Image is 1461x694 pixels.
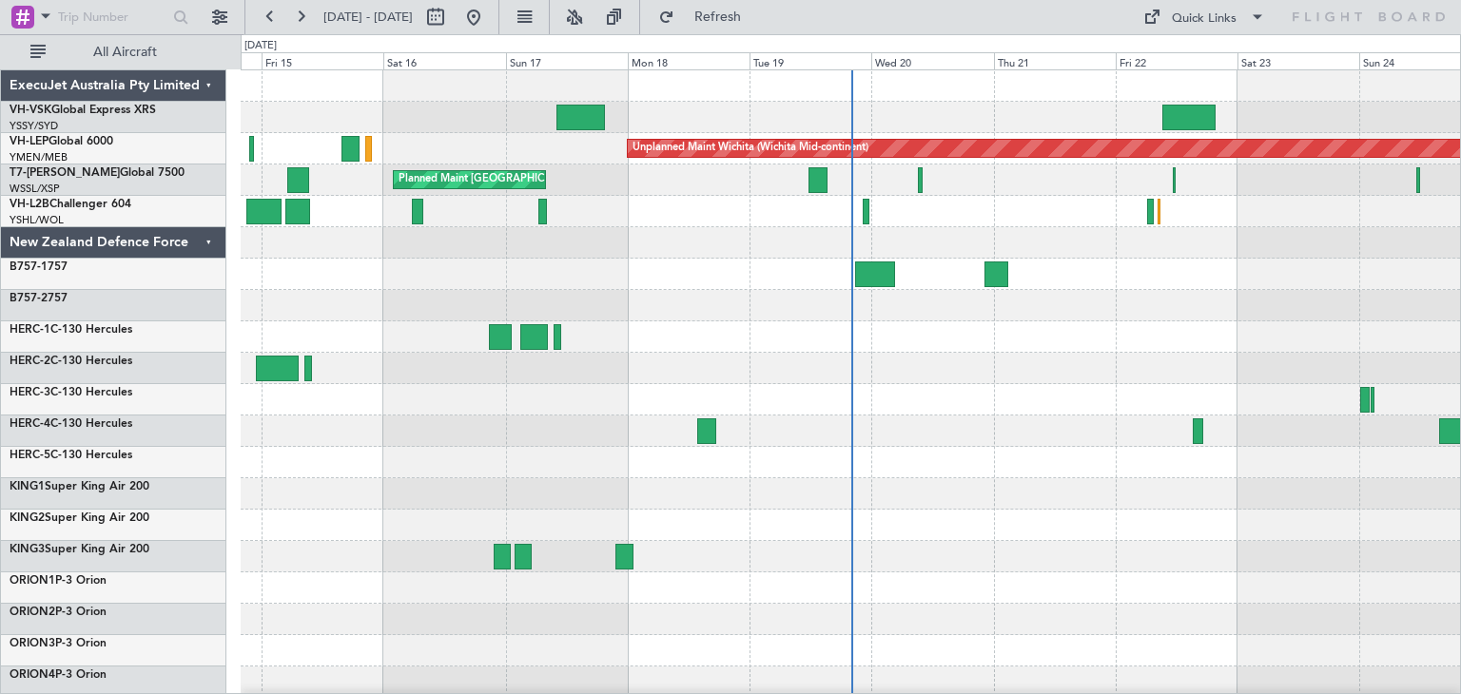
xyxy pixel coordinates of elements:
[383,52,505,69] div: Sat 16
[10,544,149,555] a: KING3Super King Air 200
[10,324,132,336] a: HERC-1C-130 Hercules
[10,607,107,618] a: ORION2P-3 Orion
[506,52,628,69] div: Sun 17
[10,669,55,681] span: ORION4
[10,167,120,179] span: T7-[PERSON_NAME]
[10,105,156,116] a: VH-VSKGlobal Express XRS
[10,105,51,116] span: VH-VSK
[10,199,131,210] a: VH-L2BChallenger 604
[994,52,1116,69] div: Thu 21
[678,10,758,24] span: Refresh
[10,418,50,430] span: HERC-4
[650,2,764,32] button: Refresh
[10,293,48,304] span: B757-2
[1134,2,1275,32] button: Quick Links
[10,119,58,133] a: YSSY/SYD
[58,3,167,31] input: Trip Number
[10,575,55,587] span: ORION1
[633,134,868,163] div: Unplanned Maint Wichita (Wichita Mid-continent)
[244,38,277,54] div: [DATE]
[10,356,132,367] a: HERC-2C-130 Hercules
[10,387,132,398] a: HERC-3C-130 Hercules
[10,167,185,179] a: T7-[PERSON_NAME]Global 7500
[323,9,413,26] span: [DATE] - [DATE]
[10,669,107,681] a: ORION4P-3 Orion
[10,150,68,164] a: YMEN/MEB
[10,544,45,555] span: KING3
[10,324,50,336] span: HERC-1
[10,213,64,227] a: YSHL/WOL
[10,293,68,304] a: B757-2757
[628,52,750,69] div: Mon 18
[1172,10,1237,29] div: Quick Links
[10,261,48,273] span: B757-1
[262,52,383,69] div: Fri 15
[49,46,201,59] span: All Aircraft
[10,481,149,492] a: KING1Super King Air 200
[10,638,107,649] a: ORION3P-3 Orion
[10,199,49,210] span: VH-L2B
[10,512,45,524] span: KING2
[10,356,50,367] span: HERC-2
[10,261,68,273] a: B757-1757
[10,638,55,649] span: ORION3
[10,182,60,196] a: WSSL/XSP
[750,52,871,69] div: Tue 19
[10,512,149,524] a: KING2Super King Air 200
[10,450,50,461] span: HERC-5
[399,165,622,194] div: Planned Maint [GEOGRAPHIC_DATA] (Seletar)
[10,450,132,461] a: HERC-5C-130 Hercules
[10,418,132,430] a: HERC-4C-130 Hercules
[21,37,206,67] button: All Aircraft
[10,481,45,492] span: KING1
[10,575,107,587] a: ORION1P-3 Orion
[1237,52,1359,69] div: Sat 23
[1116,52,1237,69] div: Fri 22
[871,52,993,69] div: Wed 20
[10,607,55,618] span: ORION2
[10,136,113,147] a: VH-LEPGlobal 6000
[10,387,50,398] span: HERC-3
[10,136,49,147] span: VH-LEP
